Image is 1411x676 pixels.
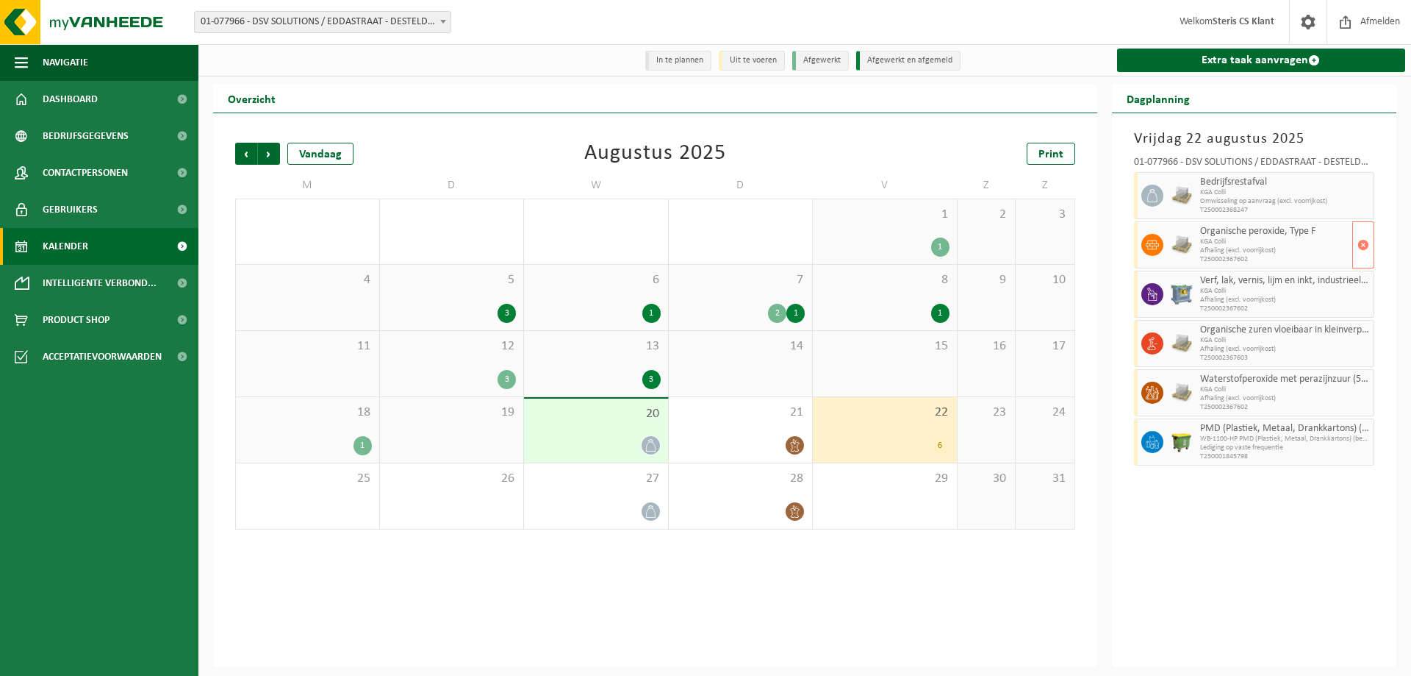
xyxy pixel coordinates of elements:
td: W [524,172,669,199]
div: 2 [768,304,786,323]
span: 2 [965,207,1008,223]
span: T250002367602 [1200,255,1349,264]
span: Acceptatievoorwaarden [43,338,162,375]
span: KGA Colli [1200,188,1371,197]
span: Product Shop [43,302,109,338]
span: PMD (Plastiek, Metaal, Drankkartons) (bedrijven) [1200,423,1371,435]
span: 13 [531,338,661,355]
div: 1 [353,436,372,455]
span: KGA Colli [1200,287,1371,296]
span: T250002367603 [1200,354,1371,363]
span: Dashboard [43,81,98,118]
span: Vorige [235,143,257,165]
span: 19 [387,405,517,421]
span: T250001845798 [1200,452,1371,461]
span: Afhaling (excl. voorrijkost) [1200,296,1371,305]
span: 5 [387,272,517,288]
span: 4 [243,272,372,288]
span: 16 [965,338,1008,355]
div: 3 [642,370,661,389]
span: 15 [820,338,949,355]
span: Contactpersonen [43,154,128,191]
span: Gebruikers [43,191,98,228]
td: M [235,172,380,199]
span: 9 [965,272,1008,288]
span: 01-077966 - DSV SOLUTIONS / EDDASTRAAT - DESTELDONK [194,11,451,33]
span: Organische zuren vloeibaar in kleinverpakking [1200,324,1371,336]
span: 3 [1023,207,1066,223]
span: 29 [820,471,949,487]
td: D [380,172,525,199]
img: LP-PA-00000-WDN-11 [1171,332,1193,355]
img: LP-PA-00000-WDN-11 [1171,234,1193,256]
span: 18 [243,405,372,421]
div: 3 [498,304,516,323]
span: 20 [531,406,661,422]
span: Bedrijfsrestafval [1200,177,1371,188]
span: Omwisseling op aanvraag (excl. voorrijkost) [1200,197,1371,206]
img: WB-1100-HPE-GN-50 [1171,431,1193,453]
li: In te plannen [645,51,711,71]
li: Afgewerkt [792,51,849,71]
td: D [669,172,814,199]
td: Z [958,172,1016,199]
span: 31 [1023,471,1066,487]
h2: Overzicht [213,84,290,113]
span: 1 [820,207,949,223]
span: Volgende [258,143,280,165]
span: 17 [1023,338,1066,355]
span: Waterstofperoxide met perazijnzuur (5.1) in 200lt-vat [1200,374,1371,385]
span: Afhaling (excl. voorrijkost) [1200,246,1349,255]
span: 25 [243,471,372,487]
span: Lediging op vaste frequentie [1200,444,1371,452]
div: Augustus 2025 [584,143,726,165]
div: 1 [786,304,805,323]
div: 1 [931,304,949,323]
span: 27 [531,471,661,487]
span: 14 [676,338,805,355]
span: Afhaling (excl. voorrijkost) [1200,345,1371,354]
span: 01-077966 - DSV SOLUTIONS / EDDASTRAAT - DESTELDONK [195,12,450,32]
strong: Steris CS Klant [1213,16,1274,27]
span: 22 [820,405,949,421]
img: LP-PA-00000-WDN-11 [1171,382,1193,404]
span: KGA Colli [1200,336,1371,345]
span: Organische peroxide, Type F [1200,226,1349,238]
span: Intelligente verbond... [43,265,157,302]
span: Kalender [43,228,88,265]
span: T250002367602 [1200,305,1371,313]
span: 7 [676,272,805,288]
div: 6 [931,436,949,455]
span: Print [1038,149,1063,160]
h3: Vrijdag 22 augustus 2025 [1134,128,1375,150]
a: Extra taak aanvragen [1117,49,1406,72]
span: 12 [387,338,517,355]
span: WB-1100-HP PMD (Plastiek, Metaal, Drankkartons) (bedrijven) [1200,435,1371,444]
span: KGA Colli [1200,385,1371,394]
h2: Dagplanning [1112,84,1204,113]
div: 01-077966 - DSV SOLUTIONS / EDDASTRAAT - DESTELDONK [1134,157,1375,172]
span: Afhaling (excl. voorrijkost) [1200,394,1371,403]
span: 8 [820,272,949,288]
span: 23 [965,405,1008,421]
span: T250002368247 [1200,206,1371,215]
td: V [813,172,958,199]
span: 28 [676,471,805,487]
span: Bedrijfsgegevens [43,118,129,154]
span: 10 [1023,272,1066,288]
span: KGA Colli [1200,238,1349,246]
div: 3 [498,370,516,389]
span: 26 [387,471,517,487]
div: 1 [931,238,949,257]
div: Vandaag [287,143,353,165]
span: 30 [965,471,1008,487]
img: LP-PA-00000-WDN-11 [1171,185,1193,207]
span: 21 [676,405,805,421]
td: Z [1016,172,1074,199]
span: 11 [243,338,372,355]
img: PB-AP-0800-MET-02-01 [1171,283,1193,305]
li: Afgewerkt en afgemeld [856,51,961,71]
span: T250002367602 [1200,403,1371,412]
span: 6 [531,272,661,288]
span: 24 [1023,405,1066,421]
